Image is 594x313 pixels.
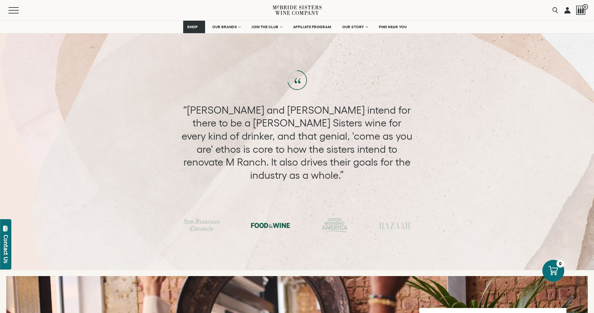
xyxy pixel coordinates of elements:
[289,21,335,33] a: AFFILIATE PROGRAM
[375,21,411,33] a: FIND NEAR YOU
[180,104,414,182] div: “[PERSON_NAME] and [PERSON_NAME] intend for there to be a [PERSON_NAME] Sisters wine for every ki...
[582,4,588,10] span: 0
[556,260,564,268] div: 0
[208,21,244,33] a: OUR BRANDS
[293,25,331,29] span: AFFILIATE PROGRAM
[338,21,372,33] a: OUR STORY
[187,25,198,29] span: SHOP
[212,25,237,29] span: OUR BRANDS
[379,25,407,29] span: FIND NEAR YOU
[3,235,9,263] div: Contact Us
[251,25,278,29] span: JOIN THE CLUB
[183,21,205,33] a: SHOP
[8,7,31,13] button: Mobile Menu Trigger
[342,25,364,29] span: OUR STORY
[247,21,286,33] a: JOIN THE CLUB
